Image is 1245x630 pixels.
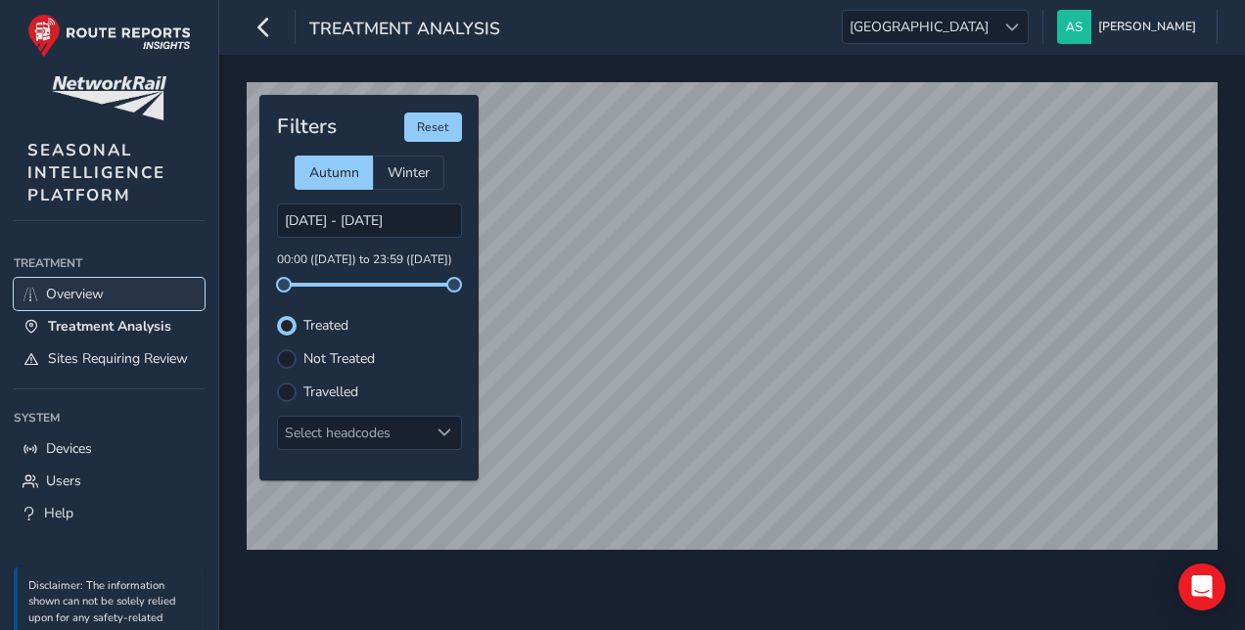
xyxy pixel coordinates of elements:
h4: Filters [277,114,337,139]
span: SEASONAL INTELLIGENCE PLATFORM [27,139,165,206]
a: Overview [14,278,205,310]
span: Users [46,472,81,490]
span: [GEOGRAPHIC_DATA] [843,11,995,43]
div: System [14,403,205,432]
span: Treatment Analysis [48,317,171,336]
a: Help [14,497,205,529]
span: Autumn [309,163,359,182]
button: [PERSON_NAME] [1057,10,1203,44]
a: Treatment Analysis [14,310,205,342]
div: Select headcodes [278,417,429,449]
a: Sites Requiring Review [14,342,205,375]
a: Users [14,465,205,497]
label: Not Treated [303,352,375,366]
span: Winter [388,163,430,182]
div: Winter [373,156,444,190]
div: Autumn [295,156,373,190]
canvas: Map [247,82,1218,550]
img: customer logo [52,76,166,120]
p: 00:00 ([DATE]) to 23:59 ([DATE]) [277,251,462,269]
img: diamond-layout [1057,10,1091,44]
span: Help [44,504,73,522]
span: Devices [46,439,92,458]
label: Travelled [303,385,358,399]
label: Treated [303,319,348,333]
button: Reset [404,112,462,142]
span: Overview [46,285,104,303]
span: Treatment Analysis [309,17,500,44]
a: Devices [14,432,205,465]
div: Treatment [14,248,205,278]
span: [PERSON_NAME] [1098,10,1196,44]
div: Open Intercom Messenger [1178,563,1225,610]
img: rr logo [27,14,191,58]
span: Sites Requiring Review [48,349,188,368]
